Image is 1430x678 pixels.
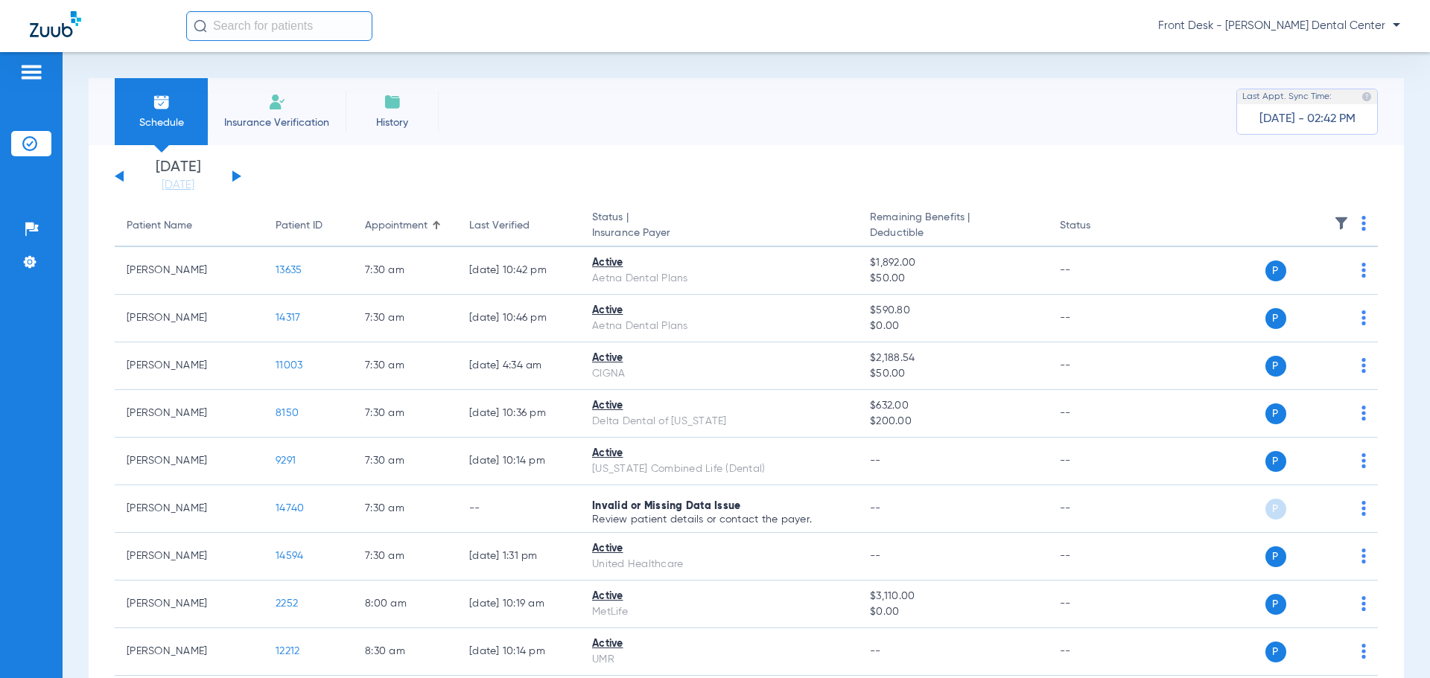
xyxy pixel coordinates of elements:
div: Patient ID [276,218,341,234]
img: group-dot-blue.svg [1361,549,1366,563]
span: Invalid or Missing Data Issue [592,501,740,511]
td: [PERSON_NAME] [115,628,264,676]
div: Last Verified [469,218,530,234]
span: P [1265,499,1286,519]
span: P [1265,308,1286,329]
td: -- [1048,581,1148,628]
td: [PERSON_NAME] [115,295,264,342]
a: [DATE] [133,178,223,193]
img: group-dot-blue.svg [1361,501,1366,516]
span: $1,892.00 [870,255,1035,271]
td: [DATE] 10:42 PM [457,247,580,295]
span: 8150 [276,408,299,418]
span: $50.00 [870,271,1035,287]
td: [DATE] 1:31 PM [457,533,580,581]
img: group-dot-blue.svg [1361,216,1366,231]
td: -- [1048,628,1148,676]
span: $0.00 [870,604,1035,620]
span: 14594 [276,551,303,561]
td: [DATE] 10:46 PM [457,295,580,342]
td: [PERSON_NAME] [115,533,264,581]
div: Patient Name [127,218,252,234]
img: Schedule [153,93,171,111]
span: $2,188.54 [870,351,1035,366]
th: Status | [580,205,858,247]
img: group-dot-blue.svg [1361,358,1366,373]
div: Active [592,636,846,652]
td: [PERSON_NAME] [115,247,264,295]
span: Schedule [126,115,197,130]
td: 7:30 AM [353,533,457,581]
img: group-dot-blue.svg [1361,263,1366,278]
div: Appointment [365,218,428,234]
td: [DATE] 10:14 PM [457,628,580,676]
span: P [1265,451,1286,472]
div: UMR [592,652,846,668]
span: P [1265,403,1286,424]
span: History [357,115,428,130]
img: group-dot-blue.svg [1361,644,1366,659]
span: 9291 [276,455,296,466]
td: -- [1048,438,1148,485]
td: -- [1048,342,1148,390]
td: [PERSON_NAME] [115,581,264,628]
img: hamburger-icon [19,63,43,81]
img: group-dot-blue.svg [1361,453,1366,468]
td: -- [1048,390,1148,438]
span: -- [870,503,881,514]
div: Appointment [365,218,445,234]
td: [PERSON_NAME] [115,342,264,390]
span: 2252 [276,598,298,609]
span: Last Appt. Sync Time: [1242,89,1332,104]
td: 8:30 AM [353,628,457,676]
span: -- [870,646,881,656]
img: last sync help info [1361,92,1372,102]
td: 7:30 AM [353,295,457,342]
span: $200.00 [870,414,1035,429]
td: [PERSON_NAME] [115,390,264,438]
div: CIGNA [592,366,846,382]
td: 7:30 AM [353,247,457,295]
td: -- [1048,485,1148,533]
span: $50.00 [870,366,1035,382]
span: [DATE] - 02:42 PM [1259,112,1356,127]
div: MetLife [592,604,846,620]
td: [DATE] 10:19 AM [457,581,580,628]
span: P [1265,356,1286,377]
th: Status [1048,205,1148,247]
img: group-dot-blue.svg [1361,596,1366,611]
div: Aetna Dental Plans [592,271,846,287]
td: -- [1048,295,1148,342]
span: 12212 [276,646,299,656]
div: Active [592,589,846,604]
span: Front Desk - [PERSON_NAME] Dental Center [1158,19,1400,33]
td: [PERSON_NAME] [115,485,264,533]
div: Patient ID [276,218,322,234]
img: History [384,93,401,111]
img: Zuub Logo [30,11,81,37]
td: -- [457,485,580,533]
span: $0.00 [870,319,1035,334]
div: Delta Dental of [US_STATE] [592,414,846,429]
span: Deductible [870,226,1035,241]
img: Manual Insurance Verification [268,93,286,111]
span: Insurance Payer [592,226,846,241]
td: 8:00 AM [353,581,457,628]
td: [DATE] 4:34 AM [457,342,580,390]
th: Remaining Benefits | [858,205,1047,247]
span: P [1265,594,1286,615]
span: P [1265,260,1286,281]
img: group-dot-blue.svg [1361,406,1366,420]
td: 7:30 AM [353,438,457,485]
div: Active [592,446,846,461]
span: 14317 [276,313,300,323]
td: 7:30 AM [353,342,457,390]
td: [DATE] 10:36 PM [457,390,580,438]
span: 13635 [276,265,302,275]
span: $3,110.00 [870,589,1035,604]
div: Patient Name [127,218,192,234]
div: [US_STATE] Combined Life (Dental) [592,461,846,477]
img: group-dot-blue.svg [1361,310,1366,325]
span: -- [870,551,881,561]
div: Active [592,255,846,271]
